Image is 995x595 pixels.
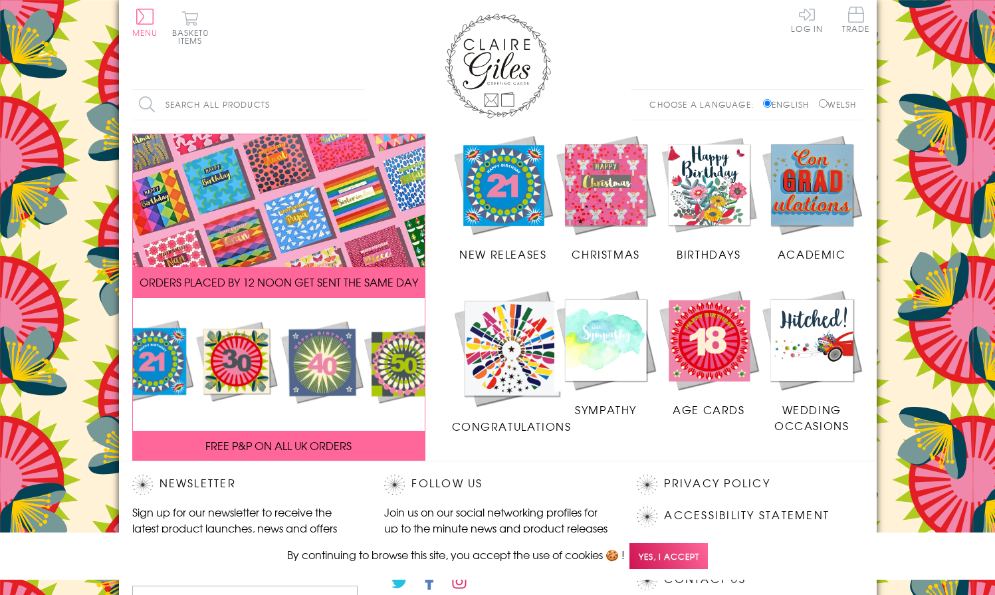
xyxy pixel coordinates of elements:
[178,27,209,47] span: 0 items
[664,475,770,493] a: Privacy Policy
[819,98,857,110] label: Welsh
[132,90,365,120] input: Search all products
[664,507,829,525] a: Accessibility Statement
[554,289,657,417] a: Sympathy
[459,246,546,262] span: New Releases
[842,7,870,35] a: Trade
[445,13,551,118] img: Claire Giles Greetings Cards
[657,289,760,417] a: Age Cards
[774,402,849,433] span: Wedding Occasions
[657,134,760,263] a: Birthdays
[384,475,610,495] h2: Follow Us
[132,475,358,495] h2: Newsletter
[819,99,828,108] input: Welsh
[760,289,863,433] a: Wedding Occasions
[575,402,637,417] span: Sympathy
[132,504,358,552] p: Sign up for our newsletter to receive the latest product launches, news and offers directly to yo...
[763,98,816,110] label: English
[629,543,708,569] span: Yes, I accept
[572,246,639,262] span: Christmas
[554,134,657,263] a: Christmas
[760,134,863,263] a: Academic
[778,246,846,262] span: Academic
[842,7,870,33] span: Trade
[384,504,610,552] p: Join us on our social networking profiles for up to the minute news and product releases the mome...
[132,27,158,39] span: Menu
[172,11,209,45] button: Basket0 items
[791,7,823,33] a: Log In
[649,98,760,110] p: Choose a language:
[673,402,744,417] span: Age Cards
[677,246,740,262] span: Birthdays
[205,437,352,453] span: FREE P&P ON ALL UK ORDERS
[763,99,772,108] input: English
[452,134,555,263] a: New Releases
[452,418,572,434] span: Congratulations
[452,289,572,434] a: Congratulations
[140,274,418,290] span: ORDERS PLACED BY 12 NOON GET SENT THE SAME DAY
[352,90,365,120] input: Search
[132,9,158,37] button: Menu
